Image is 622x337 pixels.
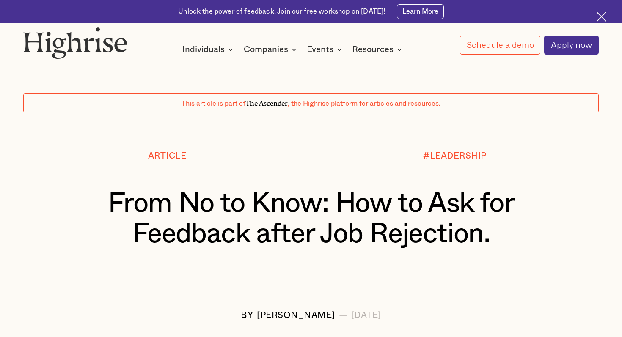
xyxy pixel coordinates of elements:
img: Cross icon [597,12,606,22]
div: Individuals [182,44,236,55]
div: [DATE] [351,311,381,321]
div: Resources [352,44,394,55]
div: Events [307,44,344,55]
a: Schedule a demo [460,36,540,55]
div: — [339,311,347,321]
h1: From No to Know: How to Ask for Feedback after Job Rejection. [47,188,575,249]
span: The Ascender [245,98,288,106]
img: Highrise logo [23,27,127,58]
div: Article [148,151,187,161]
a: Apply now [544,36,599,55]
span: This article is part of [182,100,245,107]
div: Individuals [182,44,225,55]
div: Companies [244,44,299,55]
div: BY [241,311,253,321]
a: Learn More [397,4,444,19]
div: Companies [244,44,288,55]
div: [PERSON_NAME] [257,311,335,321]
div: Unlock the power of feedback. Join our free workshop on [DATE]! [178,7,385,16]
div: #LEADERSHIP [423,151,487,161]
div: Events [307,44,333,55]
div: Resources [352,44,405,55]
span: , the Highrise platform for articles and resources. [288,100,440,107]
